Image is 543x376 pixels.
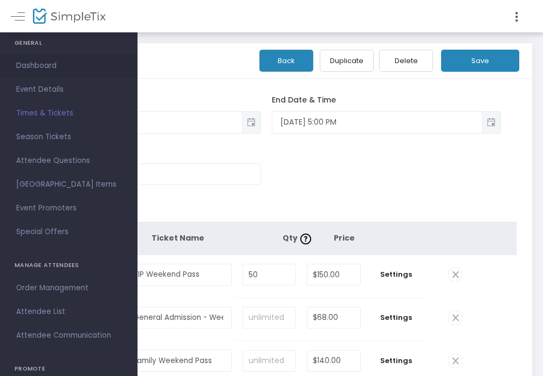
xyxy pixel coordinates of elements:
[125,307,232,329] input: Enter a ticket type name. e.g. General Admission
[272,113,482,131] input: Select date & time
[243,307,295,328] input: unlimited
[320,50,374,72] button: Duplicate
[16,177,121,192] span: [GEOGRAPHIC_DATA] Items
[307,351,360,371] input: Price
[372,356,422,366] span: Settings
[242,112,260,133] button: Toggle popup
[272,94,336,105] span: End Date & Time
[125,264,232,286] input: Enter a ticket type name. e.g. General Admission
[334,233,355,243] span: Price
[16,225,121,239] span: Special Offers
[482,112,500,133] button: Toggle popup
[16,281,121,295] span: Order Management
[16,59,121,73] span: Dashboard
[15,255,123,276] h4: MANAGE ATTENDEES
[372,269,422,280] span: Settings
[379,50,433,72] button: Delete
[243,351,295,371] input: unlimited
[16,106,121,120] span: Times & Tickets
[307,264,360,285] input: Price
[441,50,519,72] button: Save
[300,234,311,244] img: question-mark
[125,350,232,372] input: Enter a ticket type name. e.g. General Admission
[372,312,422,323] span: Settings
[152,233,204,243] span: Ticket Name
[16,83,121,97] span: Event Details
[16,329,121,343] span: Attendee Communication
[283,233,314,243] span: Qty
[16,201,121,215] span: Event Promoters
[15,32,123,54] h4: GENERAL
[16,154,121,168] span: Attendee Questions
[307,307,360,328] input: Price
[16,130,121,144] span: Season Tickets
[16,305,121,319] span: Attendee List
[259,50,313,72] button: Back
